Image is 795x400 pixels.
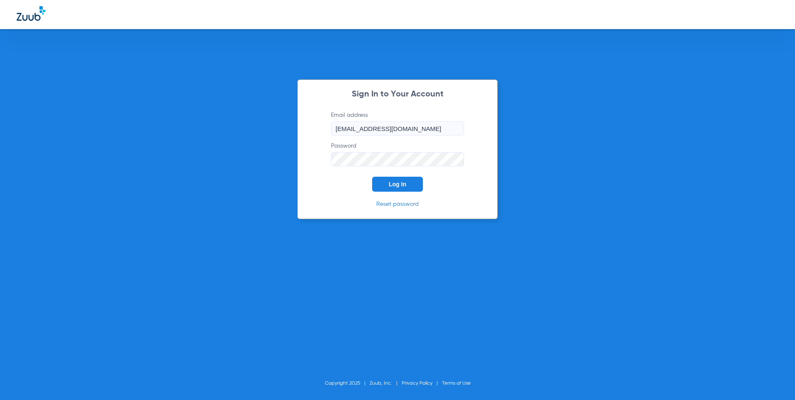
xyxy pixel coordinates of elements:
[376,201,419,207] a: Reset password
[331,111,464,136] label: Email address
[753,360,795,400] iframe: Chat Widget
[325,379,370,388] li: Copyright 2025
[17,6,45,21] img: Zuub Logo
[442,381,471,386] a: Terms of Use
[331,142,464,166] label: Password
[318,90,477,99] h2: Sign In to Your Account
[331,152,464,166] input: Password
[389,181,406,188] span: Log In
[370,379,402,388] li: Zuub, Inc.
[331,121,464,136] input: Email address
[372,177,423,192] button: Log In
[402,381,432,386] a: Privacy Policy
